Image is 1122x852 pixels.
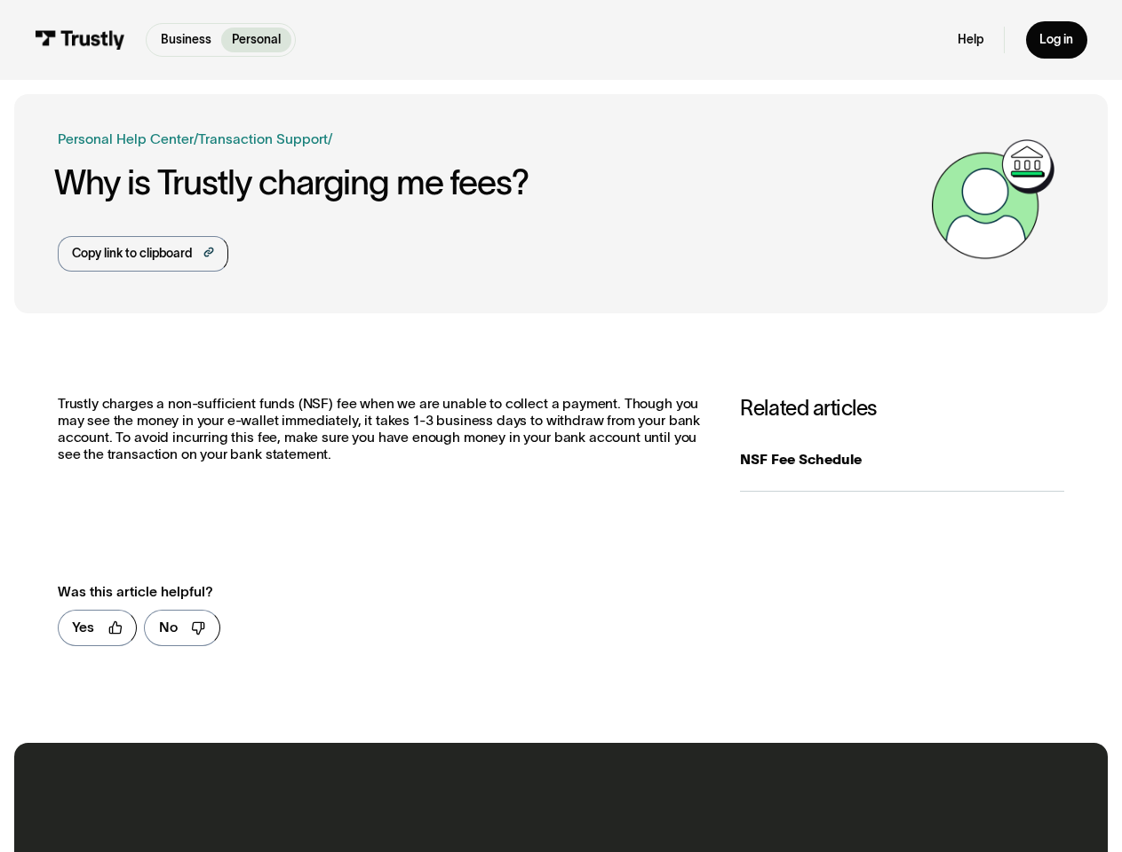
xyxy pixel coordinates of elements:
[740,428,1064,491] a: NSF Fee Schedule
[72,245,192,264] div: Copy link to clipboard
[328,129,332,149] div: /
[35,671,410,821] div: Privacy
[1039,32,1073,48] div: Log in
[202,709,409,722] a: More information about your privacy, opens in a new tab
[198,131,328,146] a: Transaction Support
[194,129,198,149] div: /
[35,793,410,821] button: Cookies Settings
[221,28,290,52] a: Personal
[958,32,983,48] a: Help
[159,617,178,637] div: No
[35,671,410,726] div: By clicking “Accept All Cookies”, you agree to the storing of cookies on your device to enhance s...
[54,163,922,201] h1: Why is Trustly charging me fees?
[58,236,228,272] a: Copy link to clipboard
[35,753,216,779] button: Reject All
[58,129,194,149] a: Personal Help Center
[72,617,94,637] div: Yes
[58,581,669,602] div: Was this article helpful?
[228,753,410,779] button: Accept All Cookies
[740,396,1064,421] h3: Related articles
[144,610,220,646] a: No
[58,610,138,646] a: Yes
[58,396,705,462] p: Trustly charges a non-sufficient funds (NSF) fee when we are unable to collect a payment. Though ...
[150,28,221,52] a: Business
[740,449,1064,469] div: NSF Fee Schedule
[232,31,281,50] p: Personal
[1026,21,1087,58] a: Log in
[35,30,125,49] img: Trustly Logo
[161,31,211,50] p: Business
